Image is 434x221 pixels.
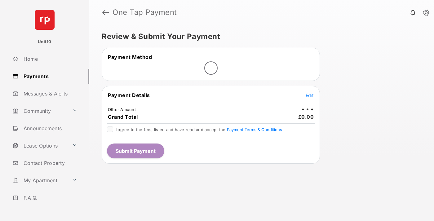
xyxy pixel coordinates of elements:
[227,127,282,132] button: I agree to the fees listed and have read and accept the
[38,39,51,45] p: Unit10
[35,10,55,30] img: svg+xml;base64,PHN2ZyB4bWxucz0iaHR0cDovL3d3dy53My5vcmcvMjAwMC9zdmciIHdpZHRoPSI2NCIgaGVpZ2h0PSI2NC...
[116,127,282,132] span: I agree to the fees listed and have read and accept the
[10,104,70,118] a: Community
[306,93,314,98] span: Edit
[10,190,89,205] a: F.A.Q.
[298,114,314,120] span: £0.00
[10,86,89,101] a: Messages & Alerts
[10,173,70,188] a: My Apartment
[108,92,150,98] span: Payment Details
[113,9,177,16] strong: One Tap Payment
[108,54,152,60] span: Payment Method
[10,121,89,136] a: Announcements
[102,33,417,40] h5: Review & Submit Your Payment
[306,92,314,98] button: Edit
[108,107,136,112] td: Other Amount
[107,144,164,158] button: Submit Payment
[10,51,89,66] a: Home
[10,156,89,170] a: Contact Property
[108,114,138,120] span: Grand Total
[10,69,89,84] a: Payments
[10,138,70,153] a: Lease Options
